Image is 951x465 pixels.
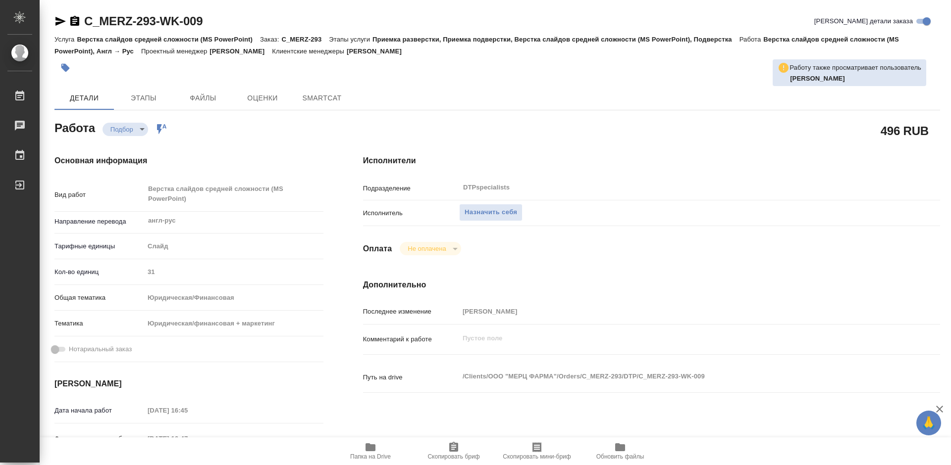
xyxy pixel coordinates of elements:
button: 🙏 [916,411,941,435]
span: Этапы [120,92,167,104]
a: C_MERZ-293-WK-009 [84,14,203,28]
p: Дата начала работ [54,406,144,416]
input: Пустое поле [144,403,231,418]
p: Арсеньева Вера [790,74,921,84]
b: [PERSON_NAME] [790,75,845,82]
p: Работу также просматривает пользователь [790,63,921,73]
div: Слайд [144,238,323,255]
p: Общая тематика [54,293,144,303]
p: Подразделение [363,184,459,193]
p: Этапы услуги [329,36,372,43]
input: Пустое поле [144,431,231,446]
h4: Исполнители [363,155,940,167]
h2: 496 RUB [881,122,929,139]
button: Обновить файлы [579,437,662,465]
button: Не оплачена [405,244,449,253]
p: Тарифные единицы [54,241,144,251]
span: Скопировать бриф [427,453,479,460]
button: Папка на Drive [329,437,412,465]
p: Проектный менеджер [141,47,210,55]
h4: [PERSON_NAME] [54,378,323,390]
p: Верстка слайдов средней сложности (MS PowerPoint), Англ → Рус [54,36,899,55]
span: 🙏 [920,413,937,433]
span: [PERSON_NAME] детали заказа [814,16,913,26]
p: Работа [740,36,764,43]
span: Нотариальный заказ [69,344,132,354]
p: Направление перевода [54,217,144,227]
button: Назначить себя [459,204,523,221]
div: Подбор [103,123,148,136]
p: C_MERZ-293 [281,36,329,43]
span: Обновить файлы [596,453,644,460]
button: Скопировать бриф [412,437,495,465]
span: Назначить себя [465,207,517,218]
p: [PERSON_NAME] [210,47,272,55]
div: Юридическая/финансовая + маркетинг [144,315,323,332]
span: SmartCat [298,92,346,104]
p: Клиентские менеджеры [272,47,347,55]
p: Верстка слайдов средней сложности (MS PowerPoint) [77,36,260,43]
button: Скопировать ссылку для ЯМессенджера [54,15,66,27]
input: Пустое поле [144,265,323,279]
p: Услуга [54,36,77,43]
textarea: /Clients/ООО "МЕРЦ ФАРМА"/Orders/C_MERZ-293/DTP/C_MERZ-293-WK-009 [459,368,892,385]
div: Юридическая/Финансовая [144,289,323,306]
p: Кол-во единиц [54,267,144,277]
h4: Дополнительно [363,279,940,291]
p: Заказ: [260,36,281,43]
button: Скопировать ссылку [69,15,81,27]
button: Скопировать мини-бриф [495,437,579,465]
p: Последнее изменение [363,307,459,317]
span: Скопировать мини-бриф [503,453,571,460]
input: Пустое поле [459,304,892,319]
span: Детали [60,92,108,104]
p: Исполнитель [363,208,459,218]
div: Подбор [400,242,461,255]
p: [PERSON_NAME] [347,47,409,55]
p: Тематика [54,319,144,328]
span: Папка на Drive [350,453,391,460]
h4: Оплата [363,243,392,255]
p: Путь на drive [363,372,459,382]
span: Файлы [179,92,227,104]
h4: Основная информация [54,155,323,167]
p: Комментарий к работе [363,334,459,344]
button: Добавить тэг [54,57,76,79]
p: Вид работ [54,190,144,200]
button: Подбор [107,125,136,134]
span: Оценки [239,92,286,104]
h2: Работа [54,118,95,136]
p: Приемка разверстки, Приемка подверстки, Верстка слайдов средней сложности (MS PowerPoint), Подвер... [372,36,740,43]
p: Факт. дата начала работ [54,434,144,444]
